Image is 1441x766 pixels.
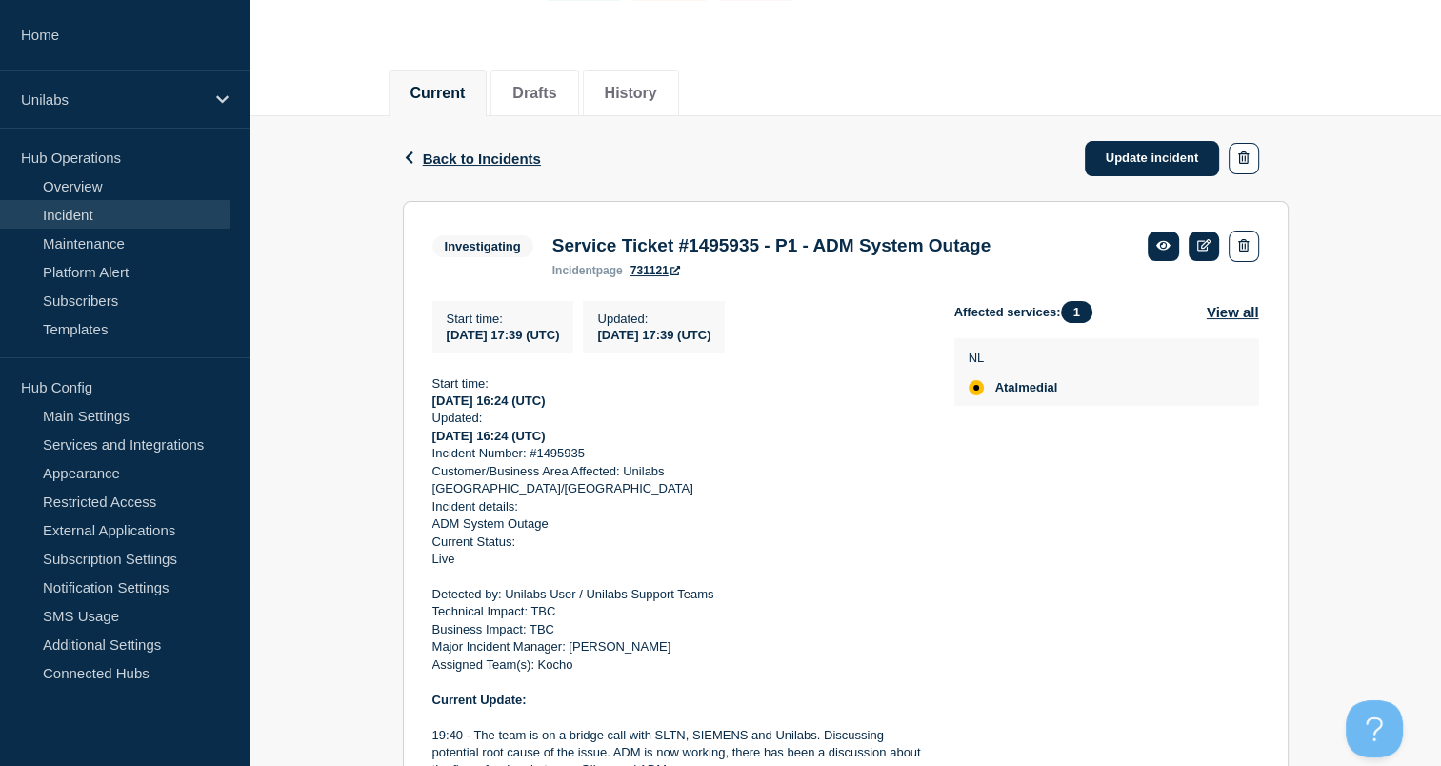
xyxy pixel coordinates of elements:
span: Investigating [432,235,533,257]
p: Start time : [447,312,560,326]
p: NL [969,351,1058,365]
p: Business Impact: TBC [432,621,924,638]
p: ADM System Outage [432,515,924,533]
span: 1 [1061,301,1092,323]
a: 731121 [630,264,680,277]
div: [DATE] 17:39 (UTC) [597,326,710,342]
p: Major Incident Manager: [PERSON_NAME] [432,638,924,655]
button: Back to Incidents [403,151,541,167]
span: Atalmedial [995,380,1058,395]
button: Current [410,85,466,102]
button: History [605,85,657,102]
p: Assigned Team(s): Kocho [432,656,924,674]
h3: Service Ticket #1495935 - P1 - ADM System Outage [552,235,991,256]
p: Incident details: [432,498,924,515]
span: incident [552,264,596,277]
strong: [DATE] 16:24 (UTC) [432,393,546,408]
p: Updated: [432,410,924,427]
strong: [DATE] 16:24 (UTC) [432,429,546,443]
div: affected [969,380,984,395]
a: Update incident [1085,141,1220,176]
span: [DATE] 17:39 (UTC) [447,328,560,342]
p: page [552,264,623,277]
p: Current Status: [432,534,924,551]
p: Updated : [597,312,710,326]
p: Start time: [432,375,924,393]
span: Affected services: [954,301,1102,323]
strong: Current Update: [432,693,527,707]
p: Incident Number: #1495935 [432,445,924,462]
p: Detected by: Unilabs User / Unilabs Support Teams [432,586,924,603]
p: Technical Impact: TBC [432,603,924,620]
button: View all [1207,301,1259,323]
p: Unilabs [21,91,204,108]
button: Drafts [512,85,556,102]
iframe: Help Scout Beacon - Open [1346,700,1403,757]
p: Live [432,551,924,568]
p: Customer/Business Area Affected: Unilabs [GEOGRAPHIC_DATA]/[GEOGRAPHIC_DATA] [432,463,924,498]
span: Back to Incidents [423,151,541,167]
